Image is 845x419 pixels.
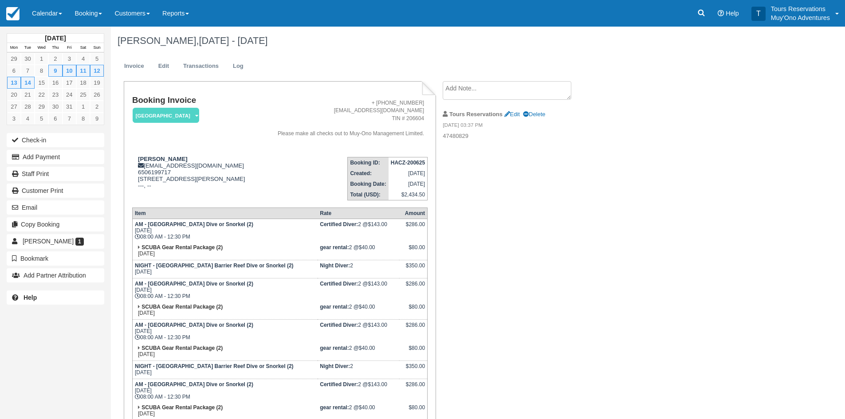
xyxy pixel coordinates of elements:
[63,77,76,89] a: 17
[35,53,48,65] a: 1
[132,219,318,242] td: [DATE] 08:00 AM - 12:30 PM
[391,160,425,166] strong: HACZ-200625
[76,89,90,101] a: 25
[718,10,724,16] i: Help
[320,345,349,351] strong: gear rental
[118,35,738,46] h1: [PERSON_NAME],
[21,53,35,65] a: 30
[48,53,62,65] a: 2
[90,53,104,65] a: 5
[318,278,399,302] td: 2 @
[7,150,104,164] button: Add Payment
[7,217,104,231] button: Copy Booking
[135,281,253,287] strong: AM - [GEOGRAPHIC_DATA] Dive or Snorkel (2)
[401,322,425,335] div: $286.00
[318,208,399,219] th: Rate
[320,304,349,310] strong: gear rental
[141,244,223,251] strong: SCUBA Gear Rental Package (2)
[359,244,375,251] span: $40.00
[504,111,520,117] a: Edit
[318,219,399,242] td: 2 @
[48,113,62,125] a: 6
[75,238,84,246] span: 1
[7,184,104,198] a: Customer Print
[751,7,766,21] div: T
[7,65,21,77] a: 6
[7,43,21,53] th: Mon
[771,4,830,13] p: Tours Reservations
[35,65,48,77] a: 8
[132,242,318,260] td: [DATE]
[7,268,104,282] button: Add Partner Attribution
[399,208,428,219] th: Amount
[76,77,90,89] a: 18
[141,304,223,310] strong: SCUBA Gear Rental Package (2)
[35,43,48,53] th: Wed
[318,360,399,379] td: 2
[132,343,318,361] td: [DATE]
[320,281,358,287] strong: Certified Diver
[35,77,48,89] a: 15
[90,43,104,53] th: Sun
[63,113,76,125] a: 7
[177,58,225,75] a: Transactions
[348,168,389,179] th: Created:
[401,381,425,395] div: $286.00
[318,343,399,361] td: 2 @
[21,77,35,89] a: 14
[23,238,74,245] span: [PERSON_NAME]
[348,157,389,168] th: Booking ID:
[132,156,257,200] div: [EMAIL_ADDRESS][DOMAIN_NAME] 6506199717 [STREET_ADDRESS][PERSON_NAME] ---, --
[401,244,425,258] div: $80.00
[318,379,399,402] td: 2 @
[7,200,104,215] button: Email
[45,35,66,42] strong: [DATE]
[132,302,318,320] td: [DATE]
[132,96,257,105] h1: Booking Invoice
[135,221,253,227] strong: AM - [GEOGRAPHIC_DATA] Dive or Snorkel (2)
[7,77,21,89] a: 13
[132,208,318,219] th: Item
[320,363,350,369] strong: Night Diver
[76,53,90,65] a: 4
[320,244,349,251] strong: gear rental
[359,404,375,411] span: $40.00
[76,113,90,125] a: 8
[48,65,62,77] a: 9
[35,101,48,113] a: 29
[63,101,76,113] a: 31
[7,113,21,125] a: 3
[389,168,428,179] td: [DATE]
[726,10,739,17] span: Help
[359,345,375,351] span: $40.00
[7,251,104,266] button: Bookmark
[135,363,294,369] strong: NIGHT - [GEOGRAPHIC_DATA] Barrier Reef Dive or Snorkel (2)
[76,101,90,113] a: 1
[24,294,37,301] b: Help
[443,132,592,141] p: 47480829
[320,221,358,227] strong: Certified Diver
[318,302,399,320] td: 2 @
[443,121,592,131] em: [DATE] 03:37 PM
[401,345,425,358] div: $80.00
[118,58,151,75] a: Invoice
[21,89,35,101] a: 21
[401,221,425,235] div: $286.00
[226,58,250,75] a: Log
[401,363,425,376] div: $350.00
[76,43,90,53] th: Sat
[132,379,318,402] td: [DATE] 08:00 AM - 12:30 PM
[63,53,76,65] a: 3
[401,404,425,418] div: $80.00
[401,262,425,276] div: $350.00
[48,101,62,113] a: 30
[138,156,188,162] strong: [PERSON_NAME]
[368,221,387,227] span: $143.00
[6,7,20,20] img: checkfront-main-nav-mini-logo.png
[48,77,62,89] a: 16
[48,43,62,53] th: Thu
[132,260,318,278] td: [DATE]
[320,262,350,269] strong: Night Diver
[320,404,349,411] strong: gear rental
[141,345,223,351] strong: SCUBA Gear Rental Package (2)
